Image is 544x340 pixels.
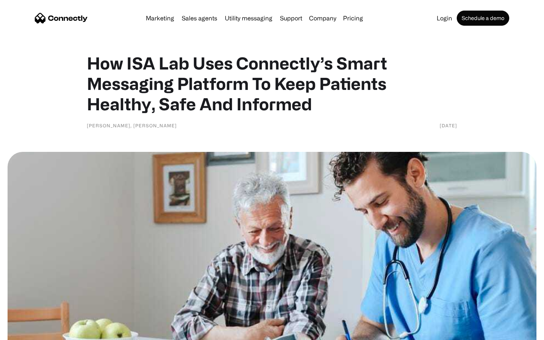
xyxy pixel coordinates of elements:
[434,15,455,21] a: Login
[222,15,275,21] a: Utility messaging
[457,11,509,26] a: Schedule a demo
[8,327,45,337] aside: Language selected: English
[179,15,220,21] a: Sales agents
[87,53,457,114] h1: How ISA Lab Uses Connectly’s Smart Messaging Platform To Keep Patients Healthy, Safe And Informed
[277,15,305,21] a: Support
[440,122,457,129] div: [DATE]
[87,122,177,129] div: [PERSON_NAME], [PERSON_NAME]
[309,13,336,23] div: Company
[15,327,45,337] ul: Language list
[340,15,366,21] a: Pricing
[143,15,177,21] a: Marketing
